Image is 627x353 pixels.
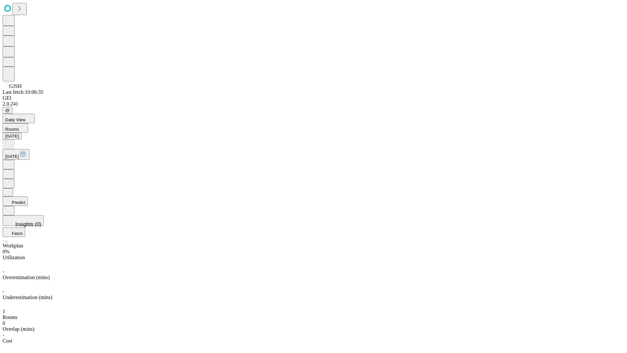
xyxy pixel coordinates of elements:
[3,309,5,314] span: 1
[3,275,50,280] span: Overestimation (mins)
[5,108,10,113] span: @
[3,289,4,294] span: -
[3,249,9,254] span: 0%
[3,314,17,320] span: Rooms
[3,95,624,101] div: GEI
[3,107,12,114] button: @
[5,154,19,159] span: [DATE]
[3,149,29,160] button: [DATE]
[5,127,19,132] span: Rooms
[3,227,25,237] button: Fetch
[3,215,44,226] button: Insights (0)
[3,196,28,206] button: Predict
[3,123,28,133] button: Rooms
[3,326,34,332] span: Overlap (mins)
[9,83,22,89] span: GJSH
[5,117,25,122] span: Daily View
[15,222,41,227] span: Insights (0)
[3,243,23,248] span: Workplan
[3,269,4,274] span: -
[3,320,5,326] span: 0
[3,101,624,107] div: 2.0.241
[3,89,43,95] span: Last fetch: 10:06:35
[3,294,52,300] span: Underestimation (mins)
[3,332,4,338] span: -
[3,255,25,260] span: Utilization
[3,114,35,123] button: Daily View
[3,133,22,140] button: [DATE]
[3,338,12,344] span: Cost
